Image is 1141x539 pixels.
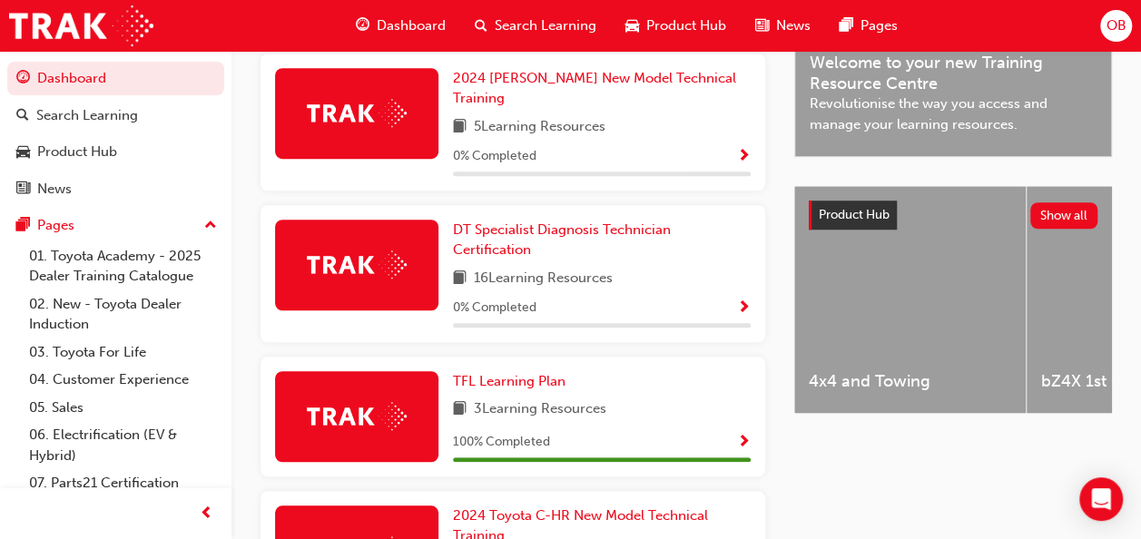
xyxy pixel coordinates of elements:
a: Product HubShow all [809,201,1097,230]
span: Pages [861,15,898,36]
span: Revolutionise the way you access and manage your learning resources. [810,93,1097,134]
span: Show Progress [737,435,751,451]
div: Product Hub [37,142,117,162]
span: car-icon [625,15,639,37]
span: Show Progress [737,149,751,165]
span: news-icon [16,181,30,198]
img: Trak [307,402,407,430]
a: 06. Electrification (EV & Hybrid) [22,421,224,469]
span: Welcome to your new Training Resource Centre [810,53,1097,93]
span: News [776,15,811,36]
a: News [7,172,224,206]
img: Trak [307,250,407,279]
span: prev-icon [200,503,213,525]
span: 0 % Completed [453,146,536,167]
button: Show all [1030,202,1098,229]
span: OB [1106,15,1126,36]
span: book-icon [453,398,467,421]
a: search-iconSearch Learning [460,7,611,44]
button: Show Progress [737,431,751,454]
a: pages-iconPages [825,7,912,44]
span: Product Hub [819,207,890,222]
button: Pages [7,209,224,242]
span: Search Learning [495,15,596,36]
span: car-icon [16,144,30,161]
span: 2024 [PERSON_NAME] New Model Technical Training [453,70,736,107]
span: 0 % Completed [453,298,536,318]
span: 3 Learning Resources [474,398,606,421]
img: Trak [9,5,153,46]
a: news-iconNews [741,7,825,44]
span: 4x4 and Towing [809,371,1011,392]
a: 04. Customer Experience [22,366,224,394]
a: Dashboard [7,62,224,95]
span: TFL Learning Plan [453,373,566,389]
span: up-icon [204,214,217,238]
img: Trak [307,99,407,127]
span: 100 % Completed [453,432,550,453]
span: 16 Learning Resources [474,268,613,290]
div: News [37,179,72,200]
a: guage-iconDashboard [341,7,460,44]
span: guage-icon [356,15,369,37]
span: book-icon [453,116,467,139]
button: Show Progress [737,145,751,168]
a: 07. Parts21 Certification [22,469,224,497]
a: Product Hub [7,135,224,169]
span: book-icon [453,268,467,290]
span: news-icon [755,15,769,37]
span: Show Progress [737,300,751,317]
span: pages-icon [16,218,30,234]
button: DashboardSearch LearningProduct HubNews [7,58,224,209]
a: TFL Learning Plan [453,371,573,392]
a: 03. Toyota For Life [22,338,224,367]
a: Search Learning [7,99,224,132]
a: car-iconProduct Hub [611,7,741,44]
a: DT Specialist Diagnosis Technician Certification [453,220,751,260]
span: search-icon [16,108,29,124]
span: guage-icon [16,71,30,87]
a: 2024 [PERSON_NAME] New Model Technical Training [453,68,751,109]
div: Open Intercom Messenger [1079,477,1123,521]
a: 02. New - Toyota Dealer Induction [22,290,224,338]
span: Product Hub [646,15,726,36]
span: pages-icon [840,15,853,37]
span: search-icon [475,15,487,37]
span: 5 Learning Resources [474,116,605,139]
button: OB [1100,10,1132,42]
a: 4x4 and Towing [794,186,1026,413]
button: Show Progress [737,297,751,319]
a: 05. Sales [22,394,224,422]
span: DT Specialist Diagnosis Technician Certification [453,221,671,259]
a: 01. Toyota Academy - 2025 Dealer Training Catalogue [22,242,224,290]
div: Search Learning [36,105,138,126]
span: Dashboard [377,15,446,36]
div: Pages [37,215,74,236]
